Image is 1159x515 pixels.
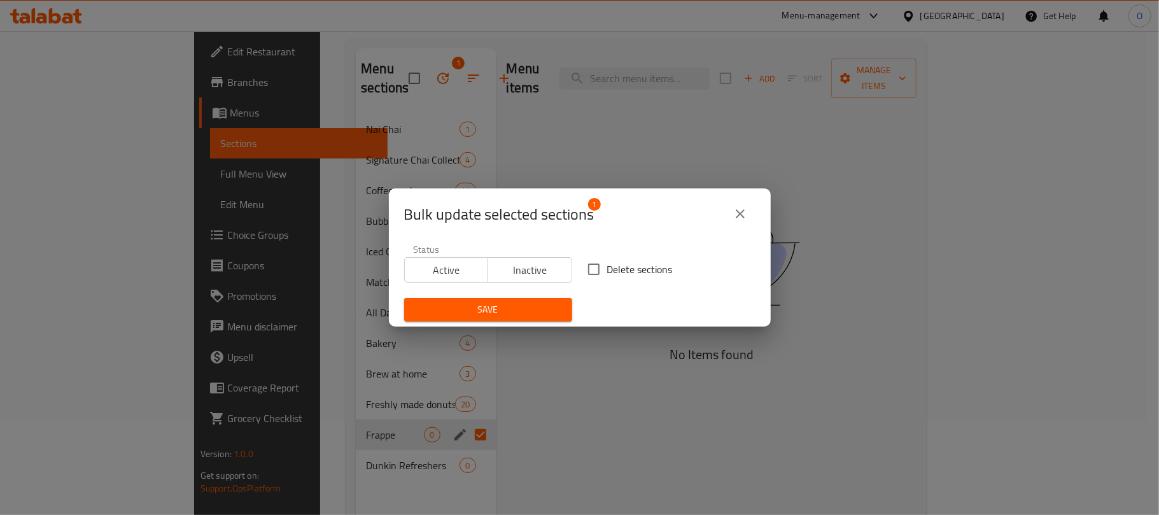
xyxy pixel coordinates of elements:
[410,261,484,279] span: Active
[488,257,572,283] button: Inactive
[607,262,673,277] span: Delete sections
[414,302,562,318] span: Save
[588,198,601,211] span: 1
[404,257,489,283] button: Active
[404,204,594,225] span: Selected section count
[493,261,567,279] span: Inactive
[725,199,755,229] button: close
[404,298,572,321] button: Save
